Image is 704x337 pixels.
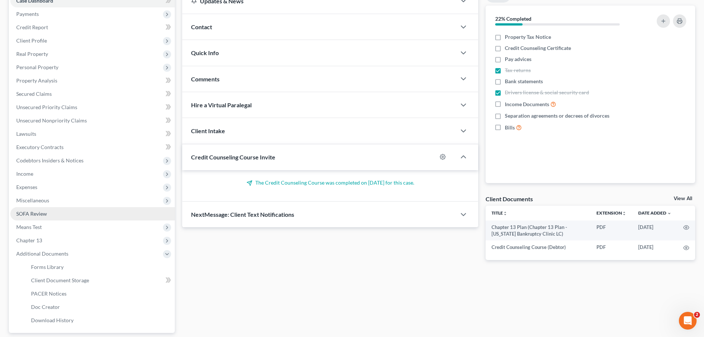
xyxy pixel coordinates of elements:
[31,264,64,270] span: Forms Library
[505,101,549,108] span: Income Documents
[191,75,220,82] span: Comments
[10,87,175,101] a: Secured Claims
[16,51,48,57] span: Real Property
[505,112,609,119] span: Separation agreements or decrees of divorces
[10,21,175,34] a: Credit Report
[31,304,60,310] span: Doc Creator
[505,89,589,96] span: Drivers license & social security card
[638,210,671,216] a: Date Added expand_more
[31,317,74,323] span: Download History
[191,23,212,30] span: Contact
[31,277,89,283] span: Client Document Storage
[505,33,551,41] span: Property Tax Notice
[10,127,175,141] a: Lawsuits
[16,237,42,243] span: Chapter 13
[191,49,219,56] span: Quick Info
[667,211,671,216] i: expand_more
[16,117,87,124] span: Unsecured Nonpriority Claims
[25,314,175,327] a: Download History
[191,101,252,108] span: Hire a Virtual Paralegal
[16,184,37,190] span: Expenses
[31,290,67,297] span: PACER Notices
[505,44,571,52] span: Credit Counseling Certificate
[591,220,632,241] td: PDF
[16,224,42,230] span: Means Test
[486,240,591,254] td: Credit Counseling Course (Debtor)
[16,37,47,44] span: Client Profile
[495,16,531,22] strong: 22% Completed
[16,250,68,257] span: Additional Documents
[25,287,175,300] a: PACER Notices
[679,312,697,330] iframe: Intercom live chat
[10,114,175,127] a: Unsecured Nonpriority Claims
[10,141,175,154] a: Executory Contracts
[16,24,48,30] span: Credit Report
[632,220,677,241] td: [DATE]
[16,91,52,97] span: Secured Claims
[10,74,175,87] a: Property Analysis
[16,64,58,70] span: Personal Property
[486,220,591,241] td: Chapter 13 Plan (Chapter 13 Plan - [US_STATE] Bankruptcy Clinic LC)
[191,211,294,218] span: NextMessage: Client Text Notifications
[16,197,49,203] span: Miscellaneous
[25,260,175,274] a: Forms Library
[492,210,507,216] a: Titleunfold_more
[25,274,175,287] a: Client Document Storage
[16,104,77,110] span: Unsecured Priority Claims
[505,78,543,85] span: Bank statements
[503,211,507,216] i: unfold_more
[591,240,632,254] td: PDF
[694,312,700,318] span: 2
[16,131,36,137] span: Lawsuits
[191,127,225,134] span: Client Intake
[674,196,692,201] a: View All
[16,210,47,217] span: SOFA Review
[10,101,175,114] a: Unsecured Priority Claims
[505,67,531,74] span: Tax returns
[16,11,39,17] span: Payments
[486,195,533,203] div: Client Documents
[632,240,677,254] td: [DATE]
[191,179,469,186] p: The Credit Counseling Course was completed on [DATE] for this case.
[622,211,626,216] i: unfold_more
[25,300,175,314] a: Doc Creator
[596,210,626,216] a: Extensionunfold_more
[16,157,84,164] span: Codebtors Insiders & Notices
[16,144,64,150] span: Executory Contracts
[16,171,33,177] span: Income
[505,124,515,131] span: Bills
[191,154,275,161] span: Credit Counseling Course Invite
[505,55,531,63] span: Pay advices
[16,77,57,84] span: Property Analysis
[10,207,175,220] a: SOFA Review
